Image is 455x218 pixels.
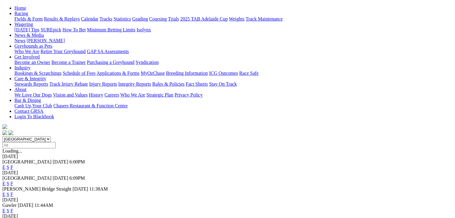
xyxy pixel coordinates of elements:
a: Tracks [100,16,112,21]
div: Care & Integrity [14,81,453,87]
a: Schedule of Fees [63,71,95,76]
a: Stewards Reports [14,81,48,87]
a: Results & Replays [44,16,80,21]
div: About [14,92,453,98]
a: Become a Trainer [51,60,86,65]
span: 6:00PM [69,159,85,164]
a: Trials [168,16,179,21]
a: Syndication [136,60,158,65]
span: [GEOGRAPHIC_DATA] [2,175,51,181]
span: 6:09PM [69,175,85,181]
a: SUREpick [41,27,61,32]
a: News & Media [14,33,44,38]
div: Racing [14,16,453,22]
a: Strategic Plan [146,92,173,97]
a: F [11,181,13,186]
a: [PERSON_NAME] [26,38,65,43]
span: [DATE] [53,159,68,164]
a: Purchasing a Greyhound [87,60,134,65]
a: Stay On Track [209,81,237,87]
a: Care & Integrity [14,76,46,81]
a: Wagering [14,22,33,27]
a: E [2,192,5,197]
a: Privacy Policy [174,92,203,97]
div: [DATE] [2,170,453,175]
a: Bookings & Scratchings [14,71,61,76]
span: 11:38AM [89,186,108,191]
a: E [2,208,5,213]
a: Integrity Reports [118,81,151,87]
a: Injury Reports [89,81,117,87]
a: S [7,192,9,197]
div: Bar & Dining [14,103,453,109]
a: Careers [104,92,119,97]
a: Greyhounds as Pets [14,43,52,49]
span: [DATE] [53,175,68,181]
a: Cash Up Your Club [14,103,52,108]
a: Chasers Restaurant & Function Centre [53,103,128,108]
a: F [11,165,13,170]
span: [DATE] [18,203,33,208]
div: Wagering [14,27,453,33]
a: Track Injury Rebate [49,81,88,87]
a: How To Bet [63,27,86,32]
a: Home [14,5,26,11]
a: Industry [14,65,30,70]
a: Applications & Forms [97,71,140,76]
img: logo-grsa-white.png [2,124,7,129]
a: Statistics [114,16,131,21]
span: [PERSON_NAME] Bridge Straight [2,186,71,191]
a: E [2,165,5,170]
a: Fact Sheets [186,81,208,87]
span: [DATE] [72,186,88,191]
a: 2025 TAB Adelaide Cup [180,16,228,21]
a: Become an Owner [14,60,50,65]
a: Grading [132,16,148,21]
a: [DATE] Tips [14,27,39,32]
a: Race Safe [239,71,258,76]
div: [DATE] [2,154,453,159]
a: Get Involved [14,54,40,59]
a: GAP SA Assessments [87,49,129,54]
a: Who We Are [14,49,39,54]
a: Vision and Values [53,92,88,97]
span: [GEOGRAPHIC_DATA] [2,159,51,164]
a: History [89,92,103,97]
div: [DATE] [2,197,453,203]
a: S [7,165,9,170]
a: MyOzChase [141,71,165,76]
a: S [7,181,9,186]
a: ICG Outcomes [209,71,238,76]
a: Rules & Policies [152,81,185,87]
a: Track Maintenance [246,16,283,21]
a: We Love Our Dogs [14,92,52,97]
a: About [14,87,26,92]
input: Select date [2,142,56,148]
a: E [2,181,5,186]
a: Who We Are [120,92,145,97]
a: Weights [229,16,244,21]
img: twitter.svg [8,130,13,135]
a: Coursing [149,16,167,21]
a: Login To Blackbook [14,114,54,119]
a: Retire Your Greyhound [41,49,86,54]
span: Gawler [2,203,17,208]
a: Fields & Form [14,16,43,21]
a: Isolynx [137,27,151,32]
a: Calendar [81,16,98,21]
img: facebook.svg [2,130,7,135]
a: Contact GRSA [14,109,43,114]
span: 11:44AM [35,203,53,208]
div: Greyhounds as Pets [14,49,453,54]
a: Bar & Dining [14,98,41,103]
a: S [7,208,9,213]
a: News [14,38,25,43]
a: Breeding Information [166,71,208,76]
a: F [11,208,13,213]
a: Racing [14,11,28,16]
div: Industry [14,71,453,76]
a: F [11,192,13,197]
div: Get Involved [14,60,453,65]
a: Minimum Betting Limits [87,27,135,32]
div: News & Media [14,38,453,43]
